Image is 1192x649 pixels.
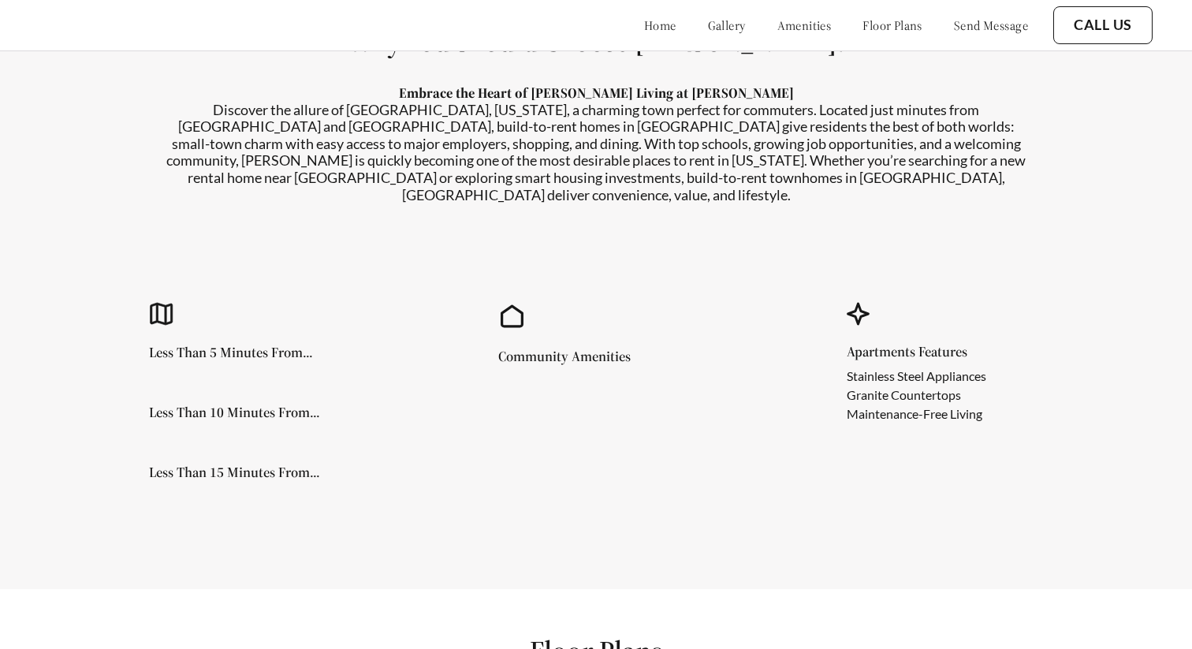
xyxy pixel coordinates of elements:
a: send message [954,17,1028,33]
a: floor plans [862,17,922,33]
h5: Community Amenities [498,349,631,364]
a: Call Us [1074,17,1132,34]
button: Call Us [1053,6,1153,44]
h1: Why You Should Choose [PERSON_NAME]! [38,24,1154,59]
p: Embrace the Heart of [PERSON_NAME] Living at [PERSON_NAME] [162,84,1030,102]
h5: Less Than 10 Minutes From... [149,405,320,420]
li: Maintenance-Free Living [847,405,986,423]
h5: Less Than 5 Minutes From... [149,345,313,360]
h5: Less Than 15 Minutes From... [149,465,320,479]
p: Discover the allure of [GEOGRAPHIC_DATA], [US_STATE], a charming town perfect for commuters. Loca... [162,102,1030,204]
li: Granite Countertops [847,386,986,405]
a: amenities [777,17,832,33]
h5: Apartments Features [847,345,1011,359]
a: home [644,17,676,33]
a: gallery [708,17,746,33]
li: Stainless Steel Appliances [847,367,986,386]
